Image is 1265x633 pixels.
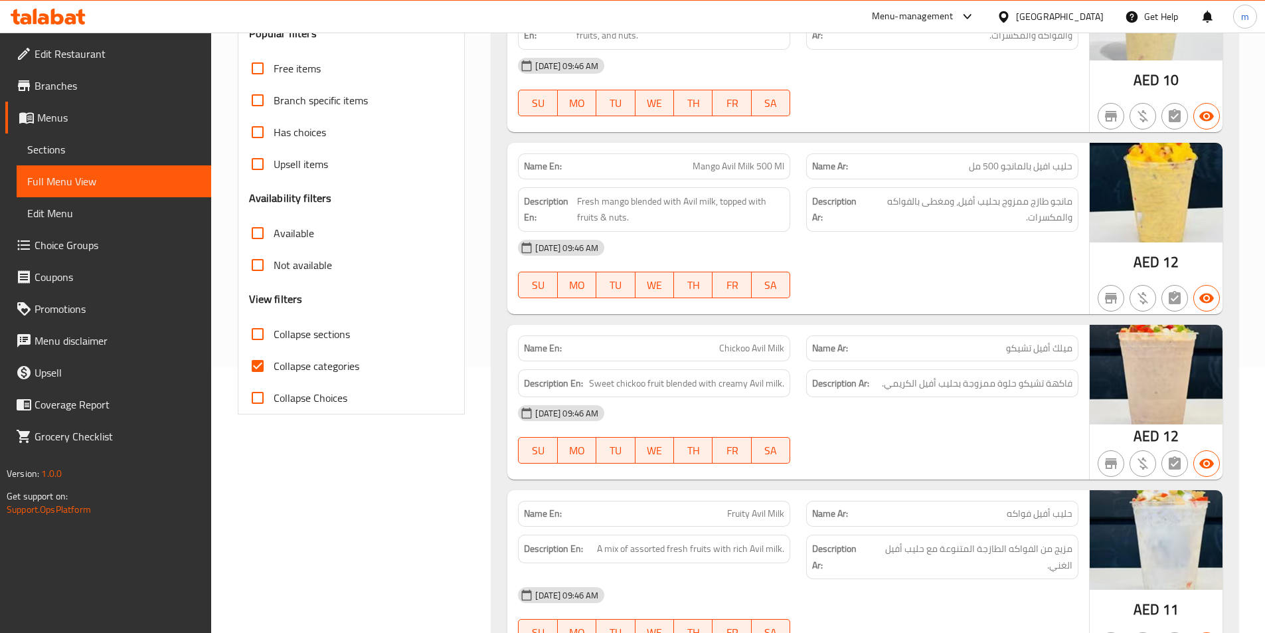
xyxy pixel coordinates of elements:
span: AED [1134,67,1159,93]
span: MO [563,94,591,113]
button: TU [596,437,635,464]
span: TU [602,276,630,295]
a: Support.OpsPlatform [7,501,91,518]
span: Edit Menu [27,205,201,221]
span: SU [524,276,552,295]
span: فاكهة تشيكو حلوة ممزوجة بحليب أفيل الكريمي. [882,375,1072,392]
button: WE [635,437,674,464]
strong: Name En: [524,507,562,521]
span: Branch specific items [274,92,368,108]
button: WE [635,90,674,116]
img: Mango_Avil_Milk_500_Ml638924178913204531.jpg [1090,143,1223,242]
span: AED [1134,596,1159,622]
h3: Availability filters [249,191,332,206]
button: MO [558,437,596,464]
button: SU [518,272,557,298]
span: Edit Restaurant [35,46,201,62]
button: FR [713,272,751,298]
span: [DATE] 09:46 AM [530,589,604,602]
span: Get support on: [7,488,68,505]
span: Fresh mango blended with Avil milk, topped with fruits & nuts. [577,193,784,226]
span: Menus [37,110,201,126]
a: Branches [5,70,211,102]
button: Available [1193,285,1220,312]
button: MO [558,272,596,298]
button: Not has choices [1161,285,1188,312]
button: Not has choices [1161,450,1188,477]
strong: Name En: [524,341,562,355]
span: Sweet chickoo fruit blended with creamy Avil milk. [589,375,784,392]
button: Not has choices [1161,103,1188,130]
span: SA [757,276,785,295]
span: ميلك أفيل تشيكو [1006,341,1072,355]
span: Menu disclaimer [35,333,201,349]
span: MO [563,276,591,295]
span: FR [718,276,746,295]
span: Sections [27,141,201,157]
span: مزيج من الفواكه الطازجة المتنوعة مع حليب أفيل الغني. [869,541,1072,573]
strong: Description Ar: [812,541,867,573]
a: Sections [17,134,211,165]
button: Available [1193,103,1220,130]
button: Purchased item [1130,450,1156,477]
span: 10 [1163,67,1179,93]
span: Mango Avil Milk 500 Ml [693,159,784,173]
span: WE [641,94,669,113]
span: Full Menu View [27,173,201,189]
span: TU [602,94,630,113]
button: TH [674,437,713,464]
span: SA [757,94,785,113]
button: TU [596,90,635,116]
span: TH [679,94,707,113]
button: Purchased item [1130,285,1156,312]
button: FR [713,437,751,464]
a: Full Menu View [17,165,211,197]
span: Coverage Report [35,397,201,412]
a: Coupons [5,261,211,293]
span: حليب افيل بالمانجو 500 مل [969,159,1072,173]
span: Grocery Checklist [35,428,201,444]
button: WE [635,272,674,298]
span: WE [641,276,669,295]
span: 12 [1163,423,1179,449]
span: 11 [1163,596,1179,622]
button: Purchased item [1130,103,1156,130]
span: SU [524,441,552,460]
div: [GEOGRAPHIC_DATA] [1016,9,1104,24]
span: FR [718,441,746,460]
button: SU [518,90,557,116]
span: Has choices [274,124,326,140]
a: Coverage Report [5,389,211,420]
span: 1.0.0 [41,465,62,482]
span: AED [1134,249,1159,275]
strong: Description Ar: [812,375,869,392]
h3: Popular filters [249,26,454,41]
span: AED [1134,423,1159,449]
a: Grocery Checklist [5,420,211,452]
span: Upsell items [274,156,328,172]
button: Not branch specific item [1098,285,1124,312]
span: Promotions [35,301,201,317]
strong: Description En: [524,193,574,226]
button: SA [752,437,790,464]
img: Chickoo_Avil_Milk638924177437000345.jpg [1090,325,1223,424]
span: TH [679,441,707,460]
span: Coupons [35,269,201,285]
strong: Description En: [524,375,583,392]
span: مانجو طازج ممزوج بحليب أفيل، ومغطى بالفواكه والمكسرات. [865,193,1072,226]
span: Collapse Choices [274,390,347,406]
button: Not branch specific item [1098,103,1124,130]
span: Branches [35,78,201,94]
a: Upsell [5,357,211,389]
span: Choice Groups [35,237,201,253]
span: Free items [274,60,321,76]
span: SA [757,441,785,460]
button: MO [558,90,596,116]
span: حليب أفيل فواكه [1007,507,1072,521]
span: m [1241,9,1249,24]
div: Menu-management [872,9,954,25]
button: TU [596,272,635,298]
strong: Description Ar: [812,193,863,226]
span: [DATE] 09:46 AM [530,242,604,254]
strong: Name Ar: [812,507,848,521]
